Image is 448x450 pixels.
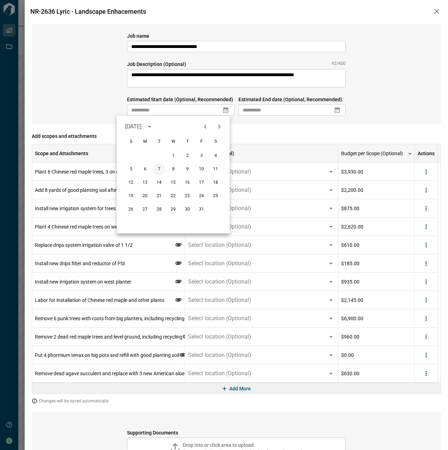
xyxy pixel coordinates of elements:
[139,176,151,189] button: 13
[341,150,403,157] span: Budget per Scope (Optional)
[341,333,359,340] span: $960.00
[341,278,359,285] span: $935.00
[181,150,194,162] button: 2
[195,163,208,176] button: 10
[188,315,251,322] span: Select location (Optional)
[341,223,363,230] span: $2,620.00
[421,203,431,214] button: more
[181,176,194,189] button: 16
[35,187,146,193] span: Add 8 yards of good planting soil after tree removal
[188,260,251,267] span: Select location (Optional)
[341,168,363,175] span: $3,930.00
[35,224,138,230] span: Plant 4 Chinese red maple trees on west planter
[32,133,441,140] span: Add scopes and attachments
[35,169,151,175] span: Plant 6 Chinese red maple trees, 3 on each big planter
[188,242,251,249] span: Select location (Optional)
[35,352,179,358] span: Put 4 phormium tenax on big pots and refill with good planting soil
[213,121,225,133] button: Next month
[341,352,354,359] span: $0.00
[32,144,185,163] div: Scope and Attachments
[188,278,251,285] span: Select location (Optional)
[35,144,88,163] div: Scope and Attachments
[209,135,222,149] span: Saturday
[144,121,156,133] button: calendar view is open, switch to year view
[421,350,431,360] button: more
[195,203,208,216] button: 31
[195,190,208,202] button: 24
[139,203,151,216] button: 27
[195,176,208,189] button: 17
[421,332,431,342] button: more
[125,176,137,189] button: 12
[421,221,431,232] button: more
[35,206,190,211] span: Install new irrigation system for trees and ground cover in both planters
[341,297,363,304] span: $2,145.00
[35,261,125,266] span: Install new drips filter and reductor of PSI
[181,190,194,202] button: 23
[139,190,151,202] button: 20
[238,96,346,103] span: Estimated End date (Optional, Recommended)
[153,190,165,202] button: 21
[167,176,180,189] button: 15
[418,144,435,163] div: Actions
[127,429,346,436] span: Supporting Documents
[341,187,363,194] span: $2,200.00
[181,163,194,176] button: 9
[421,166,431,177] button: more
[167,135,180,149] span: Wednesday
[341,260,359,267] span: $185.00
[195,135,208,149] span: Friday
[188,333,251,340] span: Select location (Optional)
[421,368,431,379] button: more
[35,316,205,321] span: Remove 6 punk trees with roots from big planters, including recycling of debris
[229,385,251,392] span: Add More
[125,203,137,216] button: 26
[421,240,431,250] button: more
[35,334,182,340] span: Remove 2 dead red maple trees and level ground, including recycling
[167,150,180,162] button: 1
[181,135,194,149] span: Thursday
[139,135,151,149] span: Monday
[29,8,146,15] span: NR-2636 Lyric - Landscape Enhacements
[421,295,431,305] button: more
[188,370,251,377] span: Select location (Optional)
[125,163,137,176] button: 5
[153,135,165,149] span: Tuesday
[153,163,165,176] button: 7
[209,176,222,189] button: 18
[139,163,151,176] button: 6
[127,96,234,103] span: Estimated Start date (Optional, Recommended)
[341,242,359,249] span: $610.00
[167,203,180,216] button: 29
[35,242,133,248] span: Replace drips system irrigation valve of 1 1/2
[167,163,180,176] button: 8
[209,163,222,176] button: 11
[209,150,222,162] button: 4
[195,150,208,162] button: 3
[125,135,137,149] span: Sunday
[39,398,109,404] span: Changes will be saved automatically
[219,383,254,394] button: Add More
[332,61,346,68] span: 92/400
[341,370,359,377] span: $630.00
[35,279,131,285] span: Install new irrigation system on west planter
[421,258,431,269] button: more
[185,144,338,163] div: Locations (Optional)
[341,205,359,212] span: $875.00
[188,297,251,304] span: Select location (Optional)
[127,61,186,68] span: Job Description (Optional)
[403,147,417,161] button: more
[127,32,346,39] span: Job name
[35,297,164,303] span: Labor for installation of Chinese red maple and other plants
[421,313,431,324] button: more
[181,203,194,216] button: 30
[153,203,165,216] button: 28
[125,190,137,202] button: 19
[209,190,222,202] button: 25
[167,190,180,202] button: 22
[199,121,211,133] button: Previous month
[421,276,431,287] button: more
[188,352,251,359] span: Select location (Optional)
[183,442,254,448] span: Drop into or click area to upload
[415,144,438,163] div: Actions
